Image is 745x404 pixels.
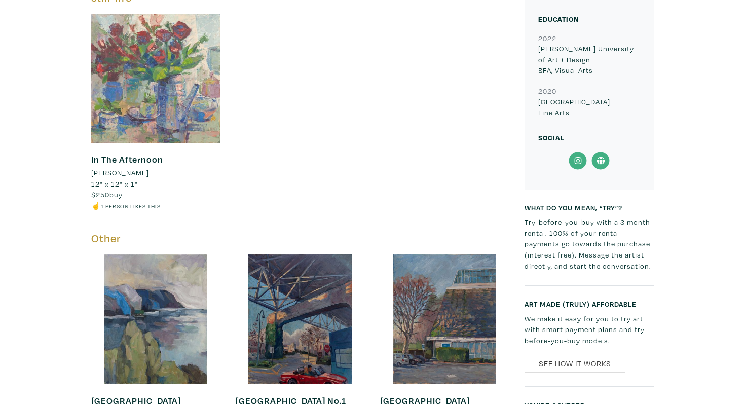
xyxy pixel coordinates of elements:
h5: Other [91,232,509,245]
a: In The Afternoon [91,154,163,165]
small: 2020 [538,86,556,96]
span: 12" x 12" x 1" [91,179,138,189]
p: We make it easy for you to try art with smart payment plans and try-before-you-buy models. [525,313,654,346]
small: Education [538,14,579,24]
span: $250 [91,190,109,199]
span: buy [91,190,123,199]
small: 1 person likes this [101,202,161,210]
p: Try-before-you-buy with a 3 month rental. 100% of your rental payments go towards the purchase (i... [525,216,654,271]
h6: What do you mean, “try”? [525,203,654,212]
li: ☝️ [91,200,220,211]
a: [PERSON_NAME] [91,167,220,178]
li: [PERSON_NAME] [91,167,149,178]
small: 2022 [538,33,556,43]
p: [PERSON_NAME] University of Art + Design BFA, Visual Arts [538,43,640,76]
a: See How It Works [525,355,625,373]
h6: Art made (truly) affordable [525,300,654,308]
p: [GEOGRAPHIC_DATA] Fine Arts [538,96,640,118]
small: Social [538,133,565,142]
